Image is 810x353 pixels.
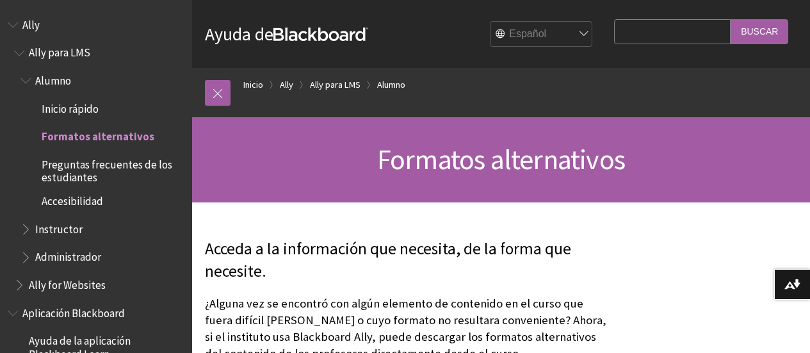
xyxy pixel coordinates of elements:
span: Aplicación Blackboard [22,302,125,320]
a: Ally para LMS [310,77,360,93]
a: Inicio [243,77,263,93]
span: Instructor [35,218,83,236]
select: Site Language Selector [490,22,593,47]
a: Alumno [377,77,405,93]
span: Accesibilidad [42,190,103,208]
span: Formatos alternativos [42,126,154,144]
a: Ally [280,77,293,93]
span: Ally for Websites [29,274,106,291]
input: Buscar [731,19,788,44]
p: Acceda a la información que necesita, de la forma que necesite. [205,238,608,284]
a: Ayuda deBlackboard [205,22,368,45]
span: Inicio rápido [42,98,99,115]
span: Formatos alternativos [377,142,625,177]
nav: Book outline for Anthology Ally Help [8,14,184,296]
span: Administrador [35,247,101,264]
strong: Blackboard [273,28,368,41]
span: Ally para LMS [29,42,90,60]
span: Alumno [35,70,71,87]
span: Ally [22,14,40,31]
span: Preguntas frecuentes de los estudiantes [42,154,183,184]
